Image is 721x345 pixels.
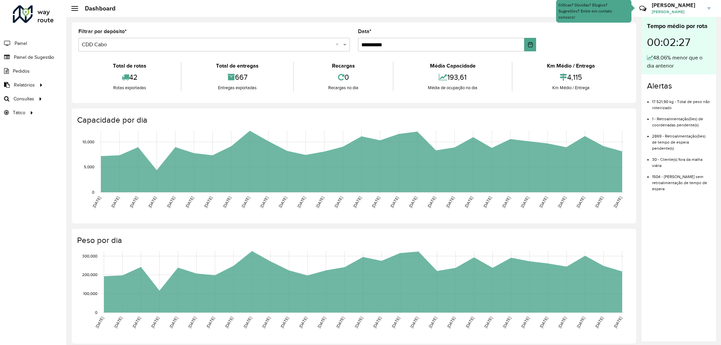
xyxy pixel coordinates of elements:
[647,81,711,91] h4: Alertas
[183,70,291,84] div: 667
[317,316,327,329] text: [DATE]
[354,316,363,329] text: [DATE]
[647,22,711,31] div: Tempo médio por rota
[647,54,711,70] div: 48,06% menor que o dia anterior
[185,196,194,208] text: [DATE]
[110,196,120,208] text: [DATE]
[520,196,530,208] text: [DATE]
[315,196,325,208] text: [DATE]
[14,54,54,61] span: Painel de Sugestão
[183,62,291,70] div: Total de entregas
[131,316,141,329] text: [DATE]
[395,62,510,70] div: Média Capacidade
[372,316,382,329] text: [DATE]
[539,316,549,329] text: [DATE]
[82,273,97,277] text: 200,000
[92,190,94,194] text: 0
[334,196,343,208] text: [DATE]
[576,196,585,208] text: [DATE]
[13,68,30,75] span: Pedidos
[594,196,604,208] text: [DATE]
[501,196,511,208] text: [DATE]
[409,316,419,329] text: [DATE]
[514,84,628,91] div: Km Médio / Entrega
[80,84,179,91] div: Rotas exportadas
[206,316,215,329] text: [DATE]
[445,196,455,208] text: [DATE]
[395,70,510,84] div: 193,61
[335,316,345,329] text: [DATE]
[427,196,436,208] text: [DATE]
[514,62,628,70] div: Km Médio / Entrega
[95,310,97,315] text: 0
[298,316,308,329] text: [DATE]
[395,84,510,91] div: Média de ocupação no dia
[464,196,474,208] text: [DATE]
[538,196,548,208] text: [DATE]
[557,316,567,329] text: [DATE]
[652,94,711,111] li: 17.521,90 kg - Total de peso não roteirizado
[371,196,381,208] text: [DATE]
[169,316,178,329] text: [DATE]
[222,196,232,208] text: [DATE]
[652,128,711,151] li: 2869 - Retroalimentação(ões) de tempo de espera pendente(s)
[278,196,288,208] text: [DATE]
[80,62,179,70] div: Total de rotas
[78,27,127,35] label: Filtrar por depósito
[594,316,604,329] text: [DATE]
[652,151,711,169] li: 30 - Cliente(s) fora da malha viária
[14,95,34,102] span: Consultas
[129,196,139,208] text: [DATE]
[635,1,650,16] a: Contato Rápido
[465,316,475,329] text: [DATE]
[524,38,536,51] button: Choose Date
[15,40,27,47] span: Painel
[652,9,702,15] span: [PERSON_NAME]
[336,41,341,49] span: Clear all
[183,84,291,91] div: Entregas exportadas
[77,236,629,245] h4: Peso por dia
[82,254,97,258] text: 300,000
[259,196,269,208] text: [DATE]
[514,70,628,84] div: 4,115
[296,196,306,208] text: [DATE]
[77,115,629,125] h4: Capacidade por dia
[84,165,94,169] text: 5,000
[14,81,35,89] span: Relatórios
[113,316,123,329] text: [DATE]
[241,196,250,208] text: [DATE]
[224,316,234,329] text: [DATE]
[92,196,101,208] text: [DATE]
[147,196,157,208] text: [DATE]
[389,196,399,208] text: [DATE]
[80,70,179,84] div: 42
[652,111,711,128] li: 1 - Retroalimentação(ões) de coordenadas pendente(s)
[83,291,97,296] text: 100,000
[613,196,623,208] text: [DATE]
[652,169,711,192] li: 1504 - [PERSON_NAME] sem retroalimentação de tempo de espera
[358,27,371,35] label: Data
[613,316,623,329] text: [DATE]
[78,5,116,12] h2: Dashboard
[482,196,492,208] text: [DATE]
[166,196,176,208] text: [DATE]
[391,316,401,329] text: [DATE]
[557,196,567,208] text: [DATE]
[13,109,25,116] span: Tático
[483,316,493,329] text: [DATE]
[150,316,160,329] text: [DATE]
[95,316,104,329] text: [DATE]
[243,316,253,329] text: [DATE]
[446,316,456,329] text: [DATE]
[408,196,418,208] text: [DATE]
[428,316,437,329] text: [DATE]
[82,140,94,144] text: 10,000
[352,196,362,208] text: [DATE]
[280,316,289,329] text: [DATE]
[261,316,271,329] text: [DATE]
[576,316,585,329] text: [DATE]
[647,31,711,54] div: 00:02:27
[295,84,391,91] div: Recargas no dia
[187,316,197,329] text: [DATE]
[295,70,391,84] div: 0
